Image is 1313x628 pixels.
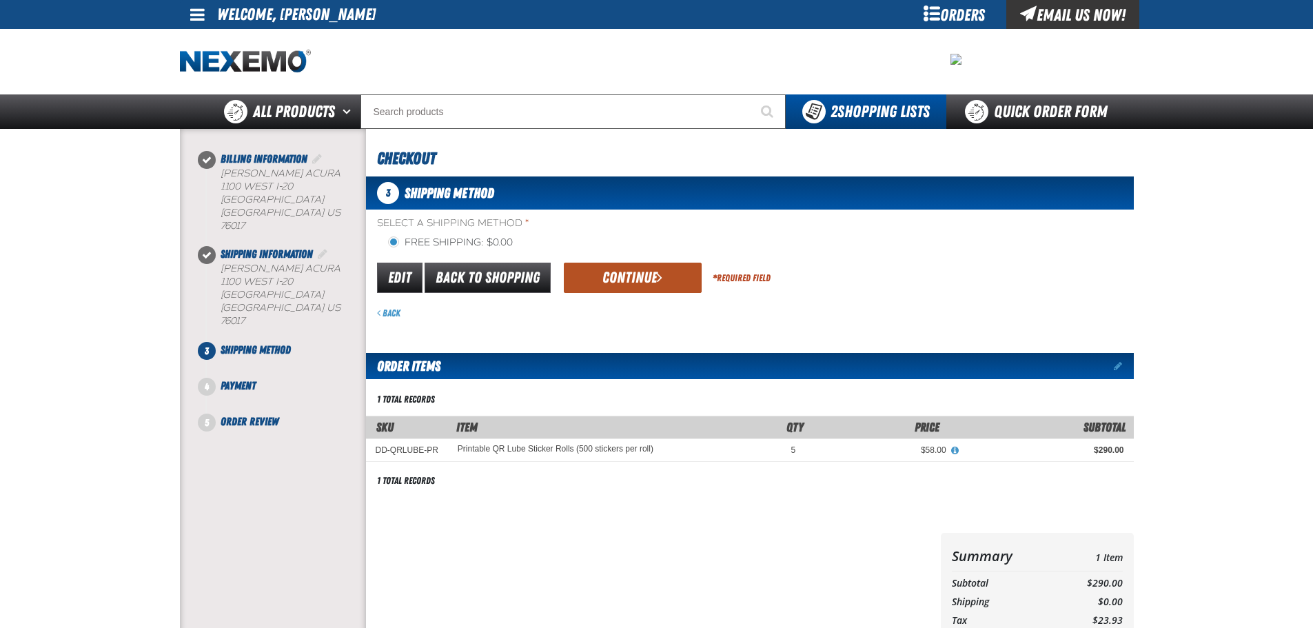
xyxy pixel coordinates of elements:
[405,185,494,201] span: Shipping Method
[425,263,551,293] a: Back to Shopping
[831,102,930,121] span: Shopping Lists
[221,379,256,392] span: Payment
[207,246,366,341] li: Shipping Information. Step 2 of 5. Completed
[966,445,1124,456] div: $290.00
[786,94,946,129] button: You have 2 Shopping Lists. Open to view details
[360,94,786,129] input: Search
[456,420,478,434] span: Item
[377,307,400,318] a: Back
[316,247,329,261] a: Edit Shipping Information
[327,207,340,219] span: US
[180,50,311,74] img: Nexemo logo
[207,414,366,430] li: Order Review. Step 5 of 5. Not Completed
[221,276,293,287] span: 1100 West I-20
[198,414,216,432] span: 5
[377,393,435,406] div: 1 total records
[815,445,946,456] div: $58.00
[1050,574,1122,593] td: $290.00
[221,289,324,301] span: [GEOGRAPHIC_DATA]
[207,378,366,414] li: Payment. Step 4 of 5. Not Completed
[198,378,216,396] span: 4
[786,420,804,434] span: Qty
[221,343,291,356] span: Shipping Method
[253,99,335,124] span: All Products
[946,445,964,457] button: View All Prices for Printable QR Lube Sticker Rolls (500 stickers per roll)
[198,342,216,360] span: 3
[1083,420,1126,434] span: Subtotal
[377,182,399,204] span: 3
[952,593,1050,611] th: Shipping
[751,94,786,129] button: Start Searching
[952,544,1050,568] th: Summary
[946,94,1133,129] a: Quick Order Form
[366,353,440,379] h2: Order Items
[221,220,245,232] bdo: 76017
[207,342,366,378] li: Shipping Method. Step 3 of 5. Not Completed
[221,263,340,274] span: [PERSON_NAME] Acura
[950,54,961,65] img: 08cb5c772975e007c414e40fb9967a9c.jpeg
[221,181,293,192] span: 1100 West I-20
[1050,544,1122,568] td: 1 Item
[388,236,399,247] input: Free Shipping: $0.00
[221,207,324,219] span: [GEOGRAPHIC_DATA]
[180,50,311,74] a: Home
[366,438,448,461] td: DD-QRLUBE-PR
[221,415,278,428] span: Order Review
[915,420,939,434] span: Price
[458,445,653,454] a: Printable QR Lube Sticker Rolls (500 stickers per roll)
[952,574,1050,593] th: Subtotal
[338,94,360,129] button: Open All Products pages
[713,272,771,285] div: Required Field
[221,315,245,327] bdo: 76017
[564,263,702,293] button: Continue
[221,247,313,261] span: Shipping Information
[377,474,435,487] div: 1 total records
[1050,593,1122,611] td: $0.00
[327,302,340,314] span: US
[221,302,324,314] span: [GEOGRAPHIC_DATA]
[207,151,366,246] li: Billing Information. Step 1 of 5. Completed
[310,152,324,165] a: Edit Billing Information
[377,217,1134,230] span: Select a Shipping Method
[196,151,366,430] nav: Checkout steps. Current step is Shipping Method. Step 3 of 5
[377,263,423,293] a: Edit
[221,168,340,179] span: [PERSON_NAME] Acura
[377,149,436,168] span: Checkout
[221,194,324,205] span: [GEOGRAPHIC_DATA]
[376,420,394,434] a: SKU
[791,445,795,455] span: 5
[388,236,513,250] label: Free Shipping: $0.00
[831,102,837,121] strong: 2
[221,152,307,165] span: Billing Information
[1114,361,1134,371] a: Edit items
